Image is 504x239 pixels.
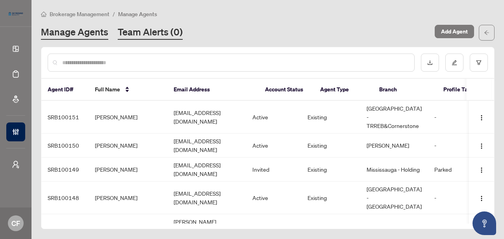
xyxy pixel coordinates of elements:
[441,25,468,38] span: Add Agent
[246,182,301,214] td: Active
[475,139,488,152] button: Logo
[89,182,167,214] td: [PERSON_NAME]
[360,157,428,182] td: Mississauga - Holding
[427,60,433,65] span: download
[478,167,485,173] img: Logo
[246,157,301,182] td: Invited
[360,101,428,133] td: [GEOGRAPHIC_DATA] - TRREB&Cornerstone
[475,163,488,176] button: Logo
[118,26,183,40] a: Team Alerts (0)
[301,101,360,133] td: Existing
[435,25,474,38] button: Add Agent
[113,9,115,19] li: /
[118,11,157,18] span: Manage Agents
[41,157,89,182] td: SRB100149
[314,79,373,101] th: Agent Type
[476,60,482,65] span: filter
[360,133,428,157] td: [PERSON_NAME]
[478,195,485,202] img: Logo
[41,11,46,17] span: home
[259,79,314,101] th: Account Status
[421,54,439,72] button: download
[301,133,360,157] td: Existing
[89,157,167,182] td: [PERSON_NAME]
[41,133,89,157] td: SRB100150
[246,133,301,157] td: Active
[89,79,167,101] th: Full Name
[167,133,246,157] td: [EMAIL_ADDRESS][DOMAIN_NAME]
[89,133,167,157] td: [PERSON_NAME]
[484,30,489,35] span: arrow-left
[478,115,485,121] img: Logo
[167,157,246,182] td: [EMAIL_ADDRESS][DOMAIN_NAME]
[89,101,167,133] td: [PERSON_NAME]
[373,79,437,101] th: Branch
[11,218,20,229] span: CF
[470,54,488,72] button: filter
[478,143,485,149] img: Logo
[452,60,457,65] span: edit
[6,10,25,18] img: logo
[167,182,246,214] td: [EMAIL_ADDRESS][DOMAIN_NAME]
[428,133,495,157] td: -
[12,161,20,169] span: user-switch
[41,79,89,101] th: Agent ID#
[167,101,246,133] td: [EMAIL_ADDRESS][DOMAIN_NAME]
[301,182,360,214] td: Existing
[41,182,89,214] td: SRB100148
[475,111,488,123] button: Logo
[360,182,428,214] td: [GEOGRAPHIC_DATA] - [GEOGRAPHIC_DATA]
[246,101,301,133] td: Active
[472,211,496,235] button: Open asap
[428,182,495,214] td: -
[428,157,495,182] td: Parked
[41,101,89,133] td: SRB100151
[167,79,259,101] th: Email Address
[445,54,463,72] button: edit
[475,191,488,204] button: Logo
[41,26,108,40] a: Manage Agents
[301,157,360,182] td: Existing
[95,85,120,94] span: Full Name
[428,101,495,133] td: -
[50,11,109,18] span: Brokerage Management
[437,79,504,101] th: Profile Tags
